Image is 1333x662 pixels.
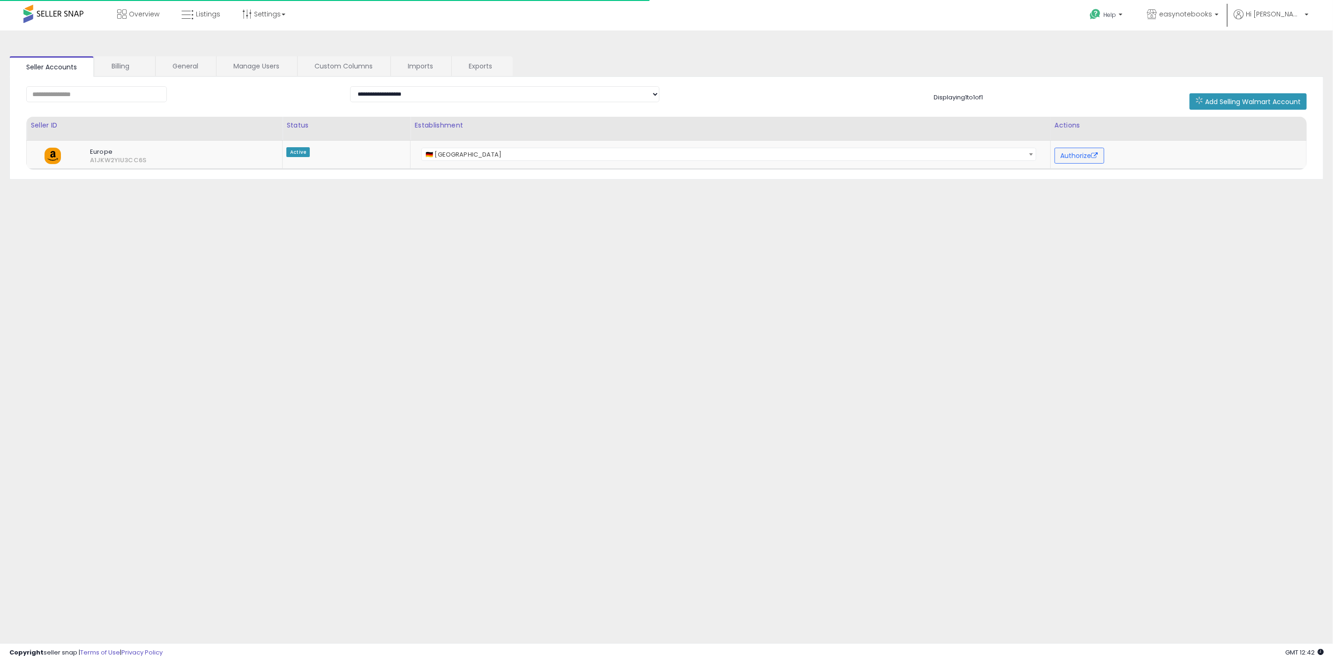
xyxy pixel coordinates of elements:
[421,148,1036,161] span: 🇩🇪 Germany
[414,120,1047,130] div: Establishment
[298,56,389,76] a: Custom Columns
[1055,148,1104,164] button: Authorize
[83,148,261,156] span: Europe
[95,56,154,76] a: Billing
[286,147,310,157] span: Active
[1205,97,1301,106] span: Add Selling Walmart Account
[9,56,94,77] a: Seller Accounts
[286,120,406,130] div: Status
[391,56,450,76] a: Imports
[422,148,1036,161] span: 🇩🇪 Germany
[1234,9,1309,30] a: Hi [PERSON_NAME]
[129,9,159,19] span: Overview
[1190,93,1307,110] button: Add Selling Walmart Account
[45,148,61,164] img: amazon.png
[934,93,983,102] span: Displaying 1 to 1 of 1
[1159,9,1212,19] span: easynotebooks
[1246,9,1302,19] span: Hi [PERSON_NAME]
[30,120,278,130] div: Seller ID
[1082,1,1132,30] a: Help
[1103,11,1116,19] span: Help
[156,56,215,76] a: General
[452,56,512,76] a: Exports
[83,156,112,165] span: A1JKW2YIU3CC6S
[1089,8,1101,20] i: Get Help
[1055,120,1303,130] div: Actions
[196,9,220,19] span: Listings
[217,56,296,76] a: Manage Users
